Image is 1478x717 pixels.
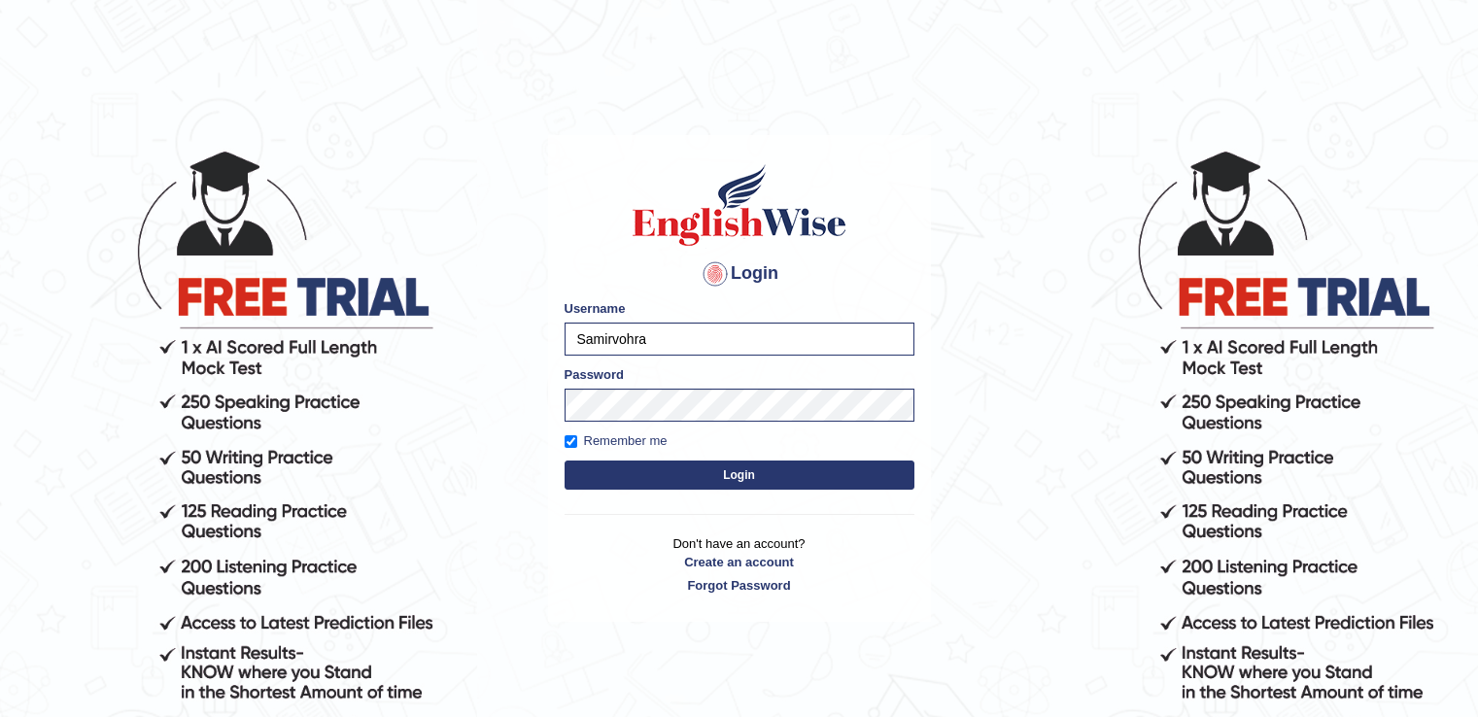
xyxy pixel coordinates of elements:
[629,161,850,249] img: Logo of English Wise sign in for intelligent practice with AI
[565,461,914,490] button: Login
[565,553,914,571] a: Create an account
[565,534,914,595] p: Don't have an account?
[565,431,668,451] label: Remember me
[565,365,624,384] label: Password
[565,258,914,290] h4: Login
[565,576,914,595] a: Forgot Password
[565,299,626,318] label: Username
[565,435,577,448] input: Remember me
